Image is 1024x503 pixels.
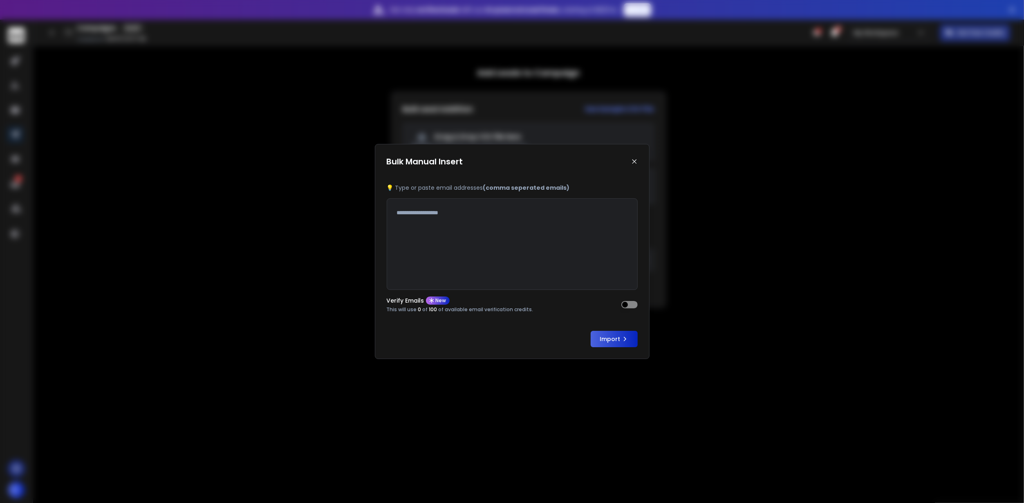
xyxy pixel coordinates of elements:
[429,306,437,313] span: 100
[483,184,570,192] b: (comma seperated emails)
[426,296,450,305] div: New
[387,156,463,167] h1: Bulk Manual Insert
[387,298,424,303] p: Verify Emails
[387,184,638,192] p: 💡 Type or paste email addresses
[591,331,638,347] button: Import
[387,306,533,313] p: This will use of of available email verification credits.
[418,306,421,313] span: 0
